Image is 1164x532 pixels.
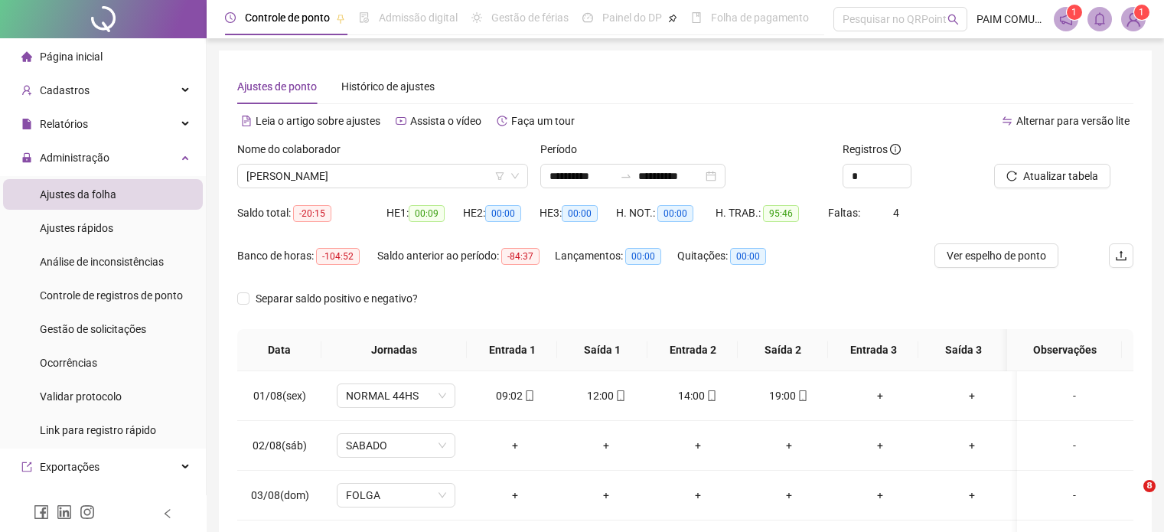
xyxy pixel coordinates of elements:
th: Saída 1 [557,329,647,371]
span: 95:46 [763,205,799,222]
span: dashboard [582,12,593,23]
span: Ocorrências [40,357,97,369]
span: Leia o artigo sobre ajustes [256,115,380,127]
span: Histórico de ajustes [341,80,435,93]
span: linkedin [57,504,72,520]
span: reload [1006,171,1017,181]
div: + [664,487,731,504]
div: + [573,487,640,504]
span: Controle de registros de ponto [40,289,183,302]
div: + [664,437,731,454]
span: Ajustes de ponto [237,80,317,93]
div: Banco de horas: [237,247,377,265]
span: Alternar para versão lite [1016,115,1130,127]
img: 35620 [1122,8,1145,31]
span: facebook [34,504,49,520]
div: + [847,387,914,404]
span: 4 [893,207,899,219]
div: HE 1: [386,204,463,222]
span: down [510,171,520,181]
span: clock-circle [225,12,236,23]
span: 00:00 [562,205,598,222]
div: + [573,437,640,454]
span: search [947,14,959,25]
span: file [21,119,32,129]
span: Link para registro rápido [40,424,156,436]
label: Período [540,141,587,158]
span: -20:15 [293,205,331,222]
div: - [1029,387,1120,404]
span: pushpin [336,14,345,23]
div: + [847,437,914,454]
span: lock [21,152,32,163]
span: Gestão de solicitações [40,323,146,335]
span: Relatórios [40,118,88,130]
div: + [481,437,548,454]
span: to [620,170,632,182]
div: + [755,437,822,454]
span: sun [471,12,482,23]
div: - [1029,487,1120,504]
span: NORMAL 44HS [346,384,446,407]
span: user-add [21,85,32,96]
span: 1 [1139,7,1144,18]
span: Gestão de férias [491,11,569,24]
div: + [938,437,1005,454]
span: file-done [359,12,370,23]
span: Ajustes rápidos [40,222,113,234]
span: Exportações [40,461,99,473]
span: FOLGA [346,484,446,507]
span: history [497,116,507,126]
span: Atualizar tabela [1023,168,1098,184]
label: Nome do colaborador [237,141,351,158]
span: 01/08(sex) [253,390,306,402]
div: HE 2: [463,204,540,222]
span: Análise de inconsistências [40,256,164,268]
span: Admissão digital [379,11,458,24]
span: Página inicial [40,51,103,63]
span: mobile [705,390,717,401]
span: Faça um tour [511,115,575,127]
th: Saída 2 [738,329,828,371]
span: Administração [40,152,109,164]
span: instagram [80,504,95,520]
div: Quitações: [677,247,789,265]
span: Painel do DP [602,11,662,24]
span: 8 [1143,480,1156,492]
div: Saldo total: [237,204,386,222]
span: swap-right [620,170,632,182]
div: H. NOT.: [616,204,716,222]
span: notification [1059,12,1073,26]
div: 09:02 [481,387,548,404]
span: mobile [796,390,808,401]
span: Ver espelho de ponto [947,247,1046,264]
th: Data [237,329,321,371]
span: -84:37 [501,248,540,265]
span: Cadastros [40,84,90,96]
div: 14:00 [664,387,731,404]
span: export [21,462,32,472]
th: Entrada 3 [828,329,918,371]
span: swap [1002,116,1012,126]
span: 03/08(dom) [251,489,309,501]
span: Assista o vídeo [410,115,481,127]
span: book [691,12,702,23]
th: Saída 3 [918,329,1009,371]
span: Faltas: [828,207,862,219]
div: 12:00 [573,387,640,404]
div: + [755,487,822,504]
span: SABADO [346,434,446,457]
span: home [21,51,32,62]
sup: Atualize o seu contato no menu Meus Dados [1134,5,1149,20]
div: Lançamentos: [555,247,677,265]
span: Folha de pagamento [711,11,809,24]
span: 00:09 [409,205,445,222]
button: Atualizar tabela [994,164,1110,188]
span: youtube [396,116,406,126]
span: pushpin [668,14,677,23]
span: 00:00 [730,248,766,265]
button: Ver espelho de ponto [934,243,1058,268]
span: Separar saldo positivo e negativo? [249,290,424,307]
div: + [938,487,1005,504]
span: Controle de ponto [245,11,330,24]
